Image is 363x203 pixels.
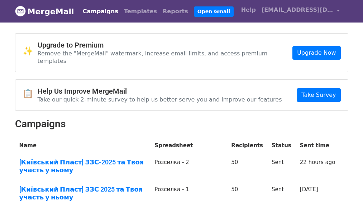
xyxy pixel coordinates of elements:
[150,154,227,181] td: Розсилка - 2
[160,4,191,19] a: Reports
[121,4,160,19] a: Templates
[296,137,340,154] th: Sent time
[23,46,38,56] span: ✨
[38,41,293,49] h4: Upgrade to Premium
[80,4,121,19] a: Campaigns
[38,50,293,65] p: Remove the "MergeMail" watermark, increase email limits, and access premium templates
[300,159,335,165] a: 22 hours ago
[259,3,343,20] a: [EMAIL_ADDRESS][DOMAIN_NAME]
[15,4,74,19] a: MergeMail
[15,118,348,130] h2: Campaigns
[15,6,26,16] img: MergeMail logo
[38,87,282,95] h4: Help Us Improve MergeMail
[194,6,234,17] a: Open Gmail
[38,96,282,103] p: Take our quick 2-minute survey to help us better serve you and improve our features
[238,3,259,17] a: Help
[267,154,296,181] td: Sent
[150,137,227,154] th: Spreadsheet
[227,137,267,154] th: Recipients
[267,137,296,154] th: Status
[19,185,146,201] a: [Київський Пласт] ЗЗС 2025 та Твоя участь у ньому
[300,186,318,193] a: [DATE]
[227,154,267,181] td: 50
[262,6,333,14] span: [EMAIL_ADDRESS][DOMAIN_NAME]
[297,88,340,102] a: Take Survey
[292,46,340,60] a: Upgrade Now
[15,137,151,154] th: Name
[19,158,146,174] a: [Київський Пласт] ЗЗС-2025 та Твоя участь у ньому
[23,89,38,99] span: 📋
